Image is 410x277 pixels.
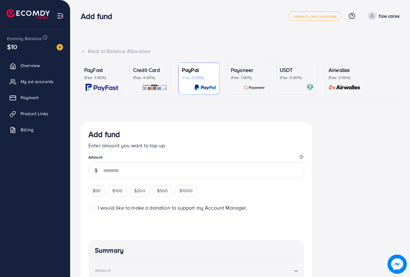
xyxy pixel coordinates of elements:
a: Overview [5,59,65,72]
span: $1000 [179,187,193,194]
span: adreach_new_package [293,14,336,18]
span: $10 [7,42,17,51]
h3: Add fund [81,12,117,21]
strong: -- [295,267,298,274]
p: Payoneer [231,66,265,74]
img: card [244,84,265,91]
p: (Fee: 0.00%) [329,75,363,80]
span: $200 [134,187,145,194]
div: Amount [95,267,111,273]
span: I would like to make a donation to support my Account Manager. [98,204,247,211]
img: card [86,84,118,91]
a: adreach_new_package [288,11,342,21]
img: card [327,84,363,91]
img: image [388,255,406,273]
p: (Fee: 1.00%) [231,75,265,80]
p: (Fee: 4.00%) [133,75,167,80]
img: card [194,84,216,91]
img: card [142,84,167,91]
span: Overview [21,62,40,69]
h4: Summary [95,247,298,255]
img: image [57,44,63,50]
legend: Amount [88,154,304,162]
span: $100 [112,187,123,194]
p: USDT [280,66,314,74]
a: Payment [5,91,65,104]
div: Back to Balance Allocation [81,48,400,55]
p: (Fee: 0.00%) [280,75,314,80]
span: Payment [21,94,39,101]
a: Billing [5,123,65,136]
span: $500 [157,187,168,194]
span: Product Links [21,110,48,117]
img: logo [6,9,50,19]
p: (Fee: 3.60%) [84,75,118,80]
span: Billing [21,126,33,133]
p: floe cares [379,12,400,20]
img: card [306,84,314,91]
p: Credit Card [133,66,167,74]
p: Airwallex [329,66,363,74]
p: Enter amount you want to top-up [88,142,304,149]
a: Product Links [5,107,65,120]
span: My ad accounts [21,78,53,85]
img: menu [57,12,64,20]
p: PayPal [182,66,216,74]
h3: Add fund [88,130,120,139]
p: (Fee: 4.50%) [182,75,216,80]
a: floe cares [365,12,400,20]
a: My ad accounts [5,75,65,88]
span: $50 [93,187,101,194]
span: Ecomdy Balance [7,35,42,42]
p: PayFast [84,66,118,74]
